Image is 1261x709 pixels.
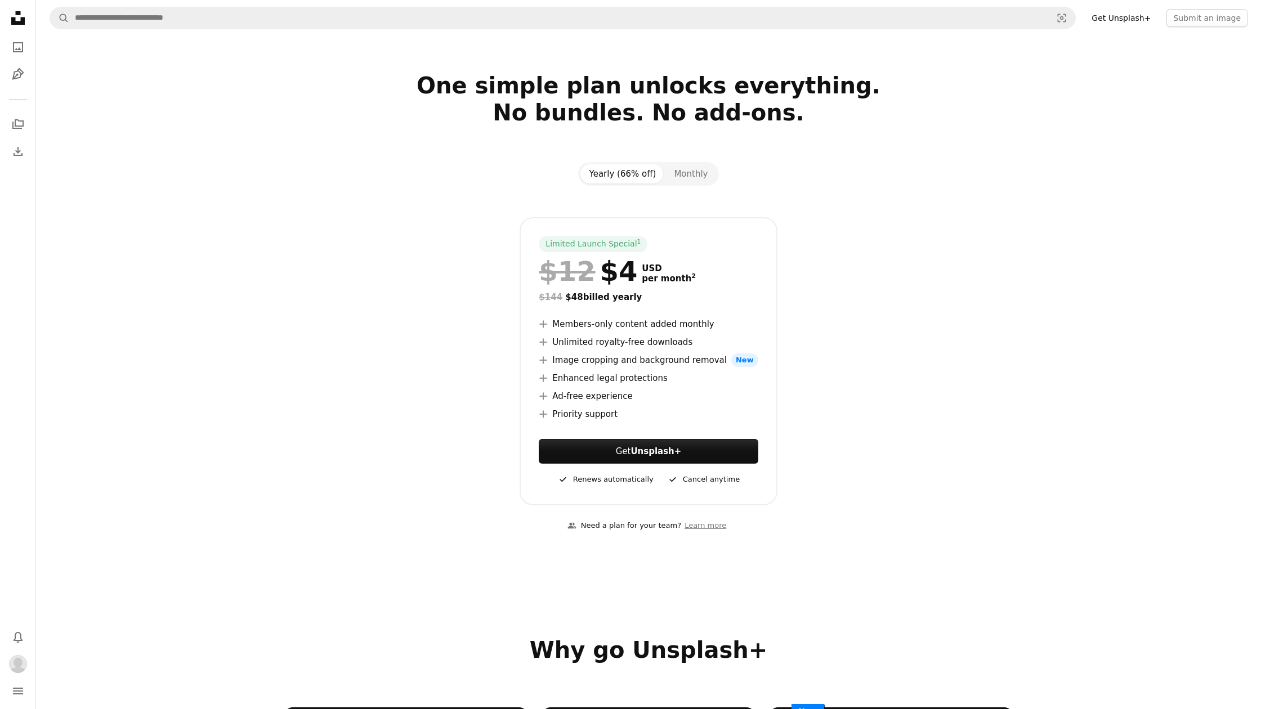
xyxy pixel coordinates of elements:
button: Profile [7,653,29,675]
form: Find visuals sitewide [50,7,1076,29]
li: Members-only content added monthly [539,317,758,331]
a: Download History [7,140,29,163]
a: 2 [689,273,698,284]
div: Cancel anytime [667,473,740,486]
span: USD [642,263,696,273]
li: Unlimited royalty-free downloads [539,335,758,349]
span: New [731,353,758,367]
div: Need a plan for your team? [567,520,681,532]
a: GetUnsplash+ [539,439,758,464]
button: Notifications [7,626,29,648]
a: Collections [7,113,29,136]
a: 1 [635,239,643,250]
a: Photos [7,36,29,59]
span: per month [642,273,696,284]
a: Home — Unsplash [7,7,29,32]
li: Priority support [539,407,758,421]
div: $4 [539,257,637,286]
sup: 1 [637,238,641,245]
a: Illustrations [7,63,29,86]
li: Enhanced legal protections [539,371,758,385]
button: Visual search [1048,7,1075,29]
h2: Why go Unsplash+ [284,636,1013,663]
button: Yearly (66% off) [580,164,665,183]
button: Menu [7,680,29,702]
button: Submit an image [1166,9,1247,27]
img: Avatar of user YIBO FU [9,655,27,673]
strong: Unsplash+ [631,446,681,456]
li: Ad-free experience [539,389,758,403]
li: Image cropping and background removal [539,353,758,367]
sup: 2 [691,272,696,280]
span: $12 [539,257,595,286]
div: Limited Launch Special [539,236,647,252]
a: Get Unsplash+ [1085,9,1157,27]
div: $48 billed yearly [539,290,758,304]
button: Search Unsplash [50,7,69,29]
div: Renews automatically [557,473,654,486]
button: Monthly [665,164,717,183]
a: Learn more [681,517,730,535]
h2: One simple plan unlocks everything. No bundles. No add-ons. [284,72,1013,153]
span: $144 [539,292,562,302]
